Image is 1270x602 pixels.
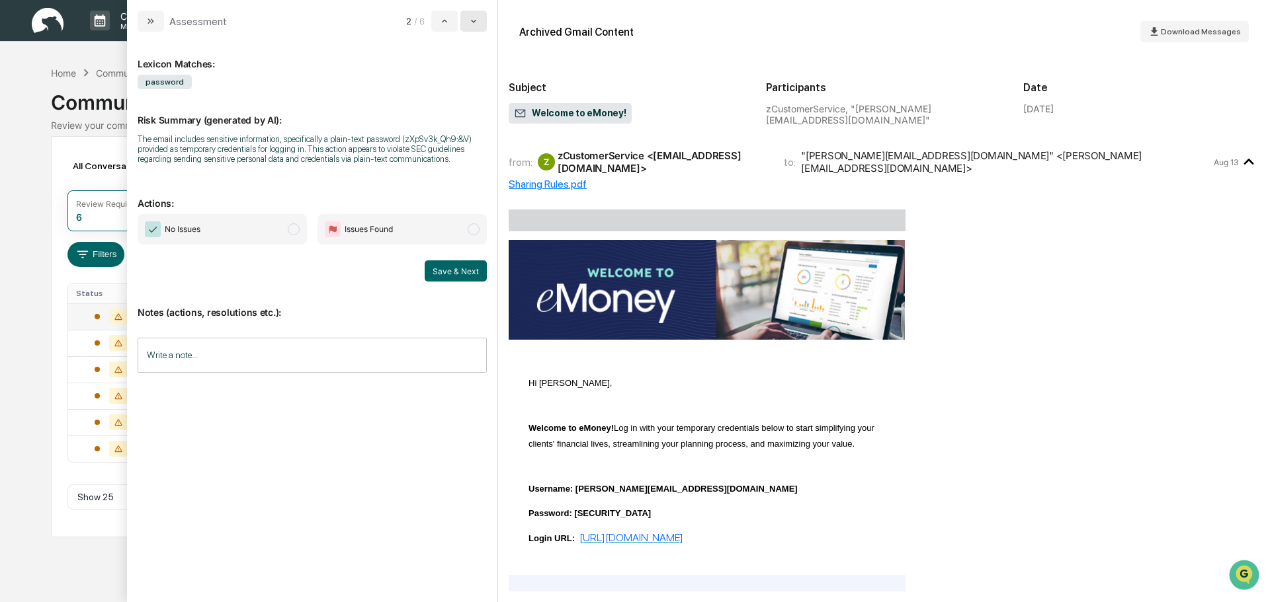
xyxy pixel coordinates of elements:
time: Wednesday, August 13, 2025 at 2:01:22 PM [1214,157,1238,167]
span: Login URL: [529,533,575,543]
p: Manage Tasks [110,22,177,31]
div: [DATE] [1023,103,1054,114]
button: Start new chat [225,105,241,121]
img: Welcome to eMoney [509,240,905,340]
img: Flag [325,221,341,237]
span: Welcome to eMoney! [514,107,626,120]
a: 🔎Data Lookup [8,186,89,210]
div: 6 [76,211,82,223]
button: Filters [67,242,125,267]
div: Start new chat [45,101,217,114]
p: Risk Summary (generated by AI): [138,98,487,126]
span: Log in with your temporary credentials below to start simplifying your clients' financial lives, ... [529,423,874,449]
p: Notes (actions, resolutions etc.): [138,291,487,318]
div: 🗄️ [96,168,106,178]
a: Powered byPylon [93,223,160,234]
span: / 6 [414,16,429,26]
p: Actions: [138,182,487,209]
div: Archived Gmail Content [519,26,634,38]
iframe: Open customer support [1228,558,1263,594]
span: to: [784,156,796,169]
img: logo [32,8,63,34]
img: 1746055101610-c473b297-6a78-478c-a979-82029cc54cd1 [13,101,37,125]
img: Checkmark [145,221,161,237]
span: Attestations [109,167,164,180]
p: Calendar [110,11,177,22]
div: zCustomerService, "[PERSON_NAME][EMAIL_ADDRESS][DOMAIN_NAME]" [766,103,1002,126]
span: Download Messages [1161,27,1241,36]
h2: Subject [509,81,745,94]
span: password [138,75,192,89]
h2: Date [1023,81,1259,94]
a: 🗄️Attestations [91,161,169,185]
div: 🖐️ [13,168,24,178]
button: Download Messages [1140,21,1249,42]
th: Status [68,283,155,303]
a: 🖐️Preclearance [8,161,91,185]
div: Lexicon Matches: [138,42,487,69]
span: Data Lookup [26,192,83,205]
div: All Conversations [67,155,167,176]
span: Welcome to eMoney! [529,423,614,433]
input: Clear [34,60,218,74]
span: Preclearance [26,167,85,180]
div: We're available if you need us! [45,114,167,125]
span: Password: [SECURITY_DATA] [529,508,651,518]
div: 🔎 [13,193,24,204]
span: Username: [PERSON_NAME][EMAIL_ADDRESS][DOMAIN_NAME] [529,484,798,494]
span: from: [509,156,532,169]
div: Sharing Rules.pdf [509,178,1259,190]
div: Assessment [169,15,227,28]
span: 2 [406,16,411,26]
a: [URL][DOMAIN_NAME] [579,534,683,543]
button: Save & Next [425,260,487,282]
div: zCustomerService <[EMAIL_ADDRESS][DOMAIN_NAME]> [558,149,768,174]
div: Communications Archive [96,67,203,79]
p: How can we help? [13,28,241,49]
span: No Issues [165,223,200,236]
span: Hi [PERSON_NAME], [529,378,612,388]
div: Communications Archive [51,80,1219,114]
div: The email includes sensitive information, specifically a plain-text password (zXpSv3k_Qh9:&V) pro... [138,134,487,164]
div: Z [538,153,555,170]
h2: Participants [766,81,1002,94]
span: [URL][DOMAIN_NAME] [579,531,683,544]
div: Review your communication records across channels [51,120,1219,131]
span: Pylon [132,224,160,234]
span: Issues Found [345,223,393,236]
div: Home [51,67,76,79]
div: "[PERSON_NAME][EMAIL_ADDRESS][DOMAIN_NAME]" <[PERSON_NAME][EMAIL_ADDRESS][DOMAIN_NAME]> [801,149,1210,174]
div: Review Required [76,199,140,209]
